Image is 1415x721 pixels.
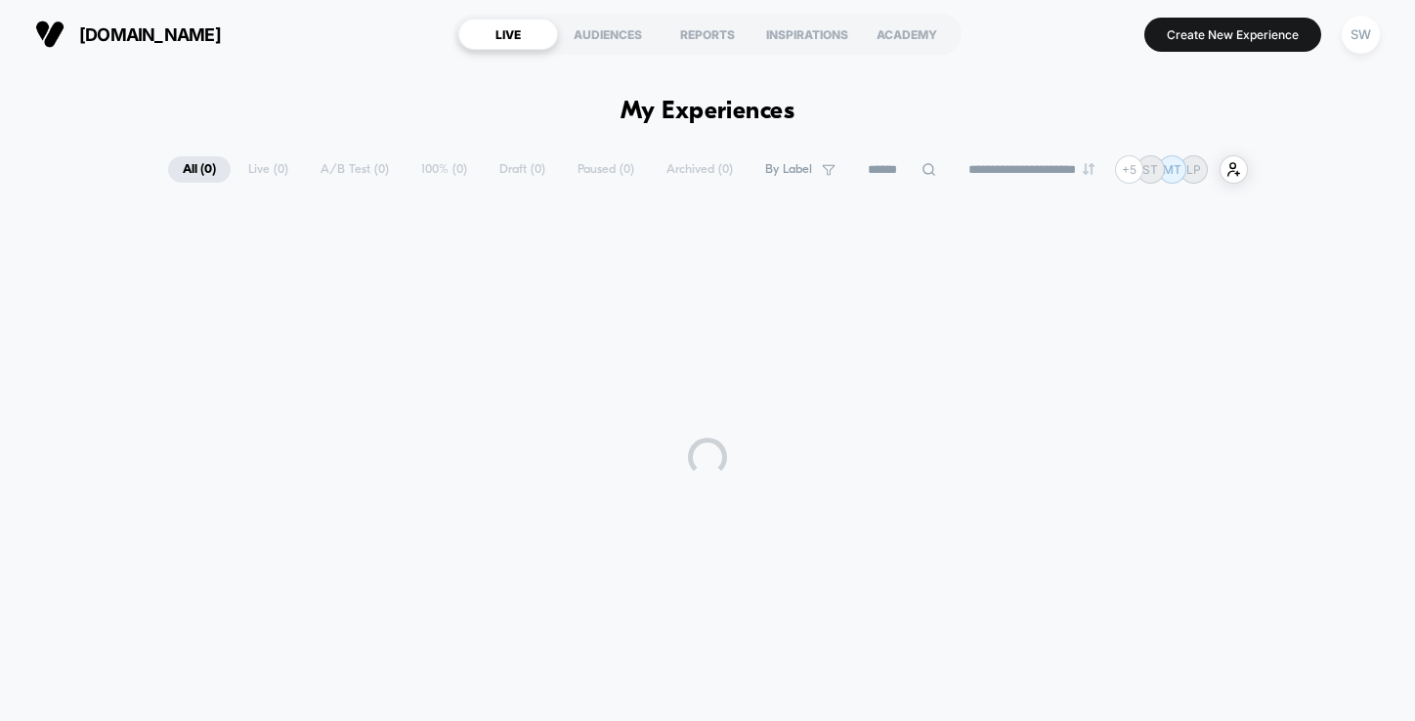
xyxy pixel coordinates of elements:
[1083,163,1094,175] img: end
[1144,18,1321,52] button: Create New Experience
[35,20,64,49] img: Visually logo
[1186,162,1201,177] p: LP
[1342,16,1380,54] div: SW
[458,19,558,50] div: LIVE
[558,19,658,50] div: AUDIENCES
[857,19,957,50] div: ACADEMY
[79,24,221,45] span: [DOMAIN_NAME]
[1336,15,1386,55] button: SW
[1115,155,1143,184] div: + 5
[1142,162,1158,177] p: ST
[757,19,857,50] div: INSPIRATIONS
[168,156,231,183] span: All ( 0 )
[29,19,227,50] button: [DOMAIN_NAME]
[765,162,812,177] span: By Label
[621,98,795,126] h1: My Experiences
[1163,162,1181,177] p: MT
[658,19,757,50] div: REPORTS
